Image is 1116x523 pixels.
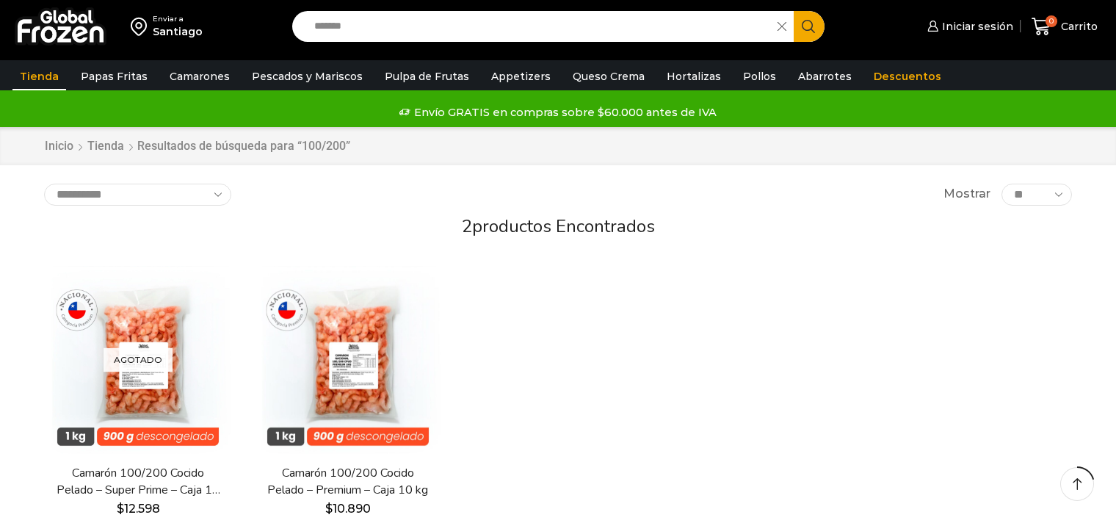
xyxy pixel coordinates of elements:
[264,465,432,499] a: Camarón 100/200 Cocido Pelado – Premium – Caja 10 kg
[12,62,66,90] a: Tienda
[736,62,783,90] a: Pollos
[484,62,558,90] a: Appetizers
[104,347,173,372] p: Agotado
[659,62,728,90] a: Hortalizas
[117,502,124,516] span: $
[131,14,153,39] img: address-field-icon.svg
[73,62,155,90] a: Papas Fritas
[377,62,477,90] a: Pulpa de Frutas
[924,12,1013,41] a: Iniciar sesión
[117,502,160,516] bdi: 12.598
[54,465,222,499] a: Camarón 100/200 Cocido Pelado – Super Prime – Caja 10 kg
[472,214,655,238] span: productos encontrados
[1046,15,1057,27] span: 0
[938,19,1013,34] span: Iniciar sesión
[153,14,203,24] div: Enviar a
[325,502,333,516] span: $
[791,62,859,90] a: Abarrotes
[162,62,237,90] a: Camarones
[1028,10,1101,44] a: 0 Carrito
[1057,19,1098,34] span: Carrito
[565,62,652,90] a: Queso Crema
[137,139,350,153] h1: Resultados de búsqueda para “100/200”
[794,11,825,42] button: Search button
[44,138,74,155] a: Inicio
[325,502,371,516] bdi: 10.890
[44,138,350,155] nav: Breadcrumb
[943,186,990,203] span: Mostrar
[87,138,125,155] a: Tienda
[153,24,203,39] div: Santiago
[462,214,472,238] span: 2
[866,62,949,90] a: Descuentos
[244,62,370,90] a: Pescados y Mariscos
[44,184,231,206] select: Pedido de la tienda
